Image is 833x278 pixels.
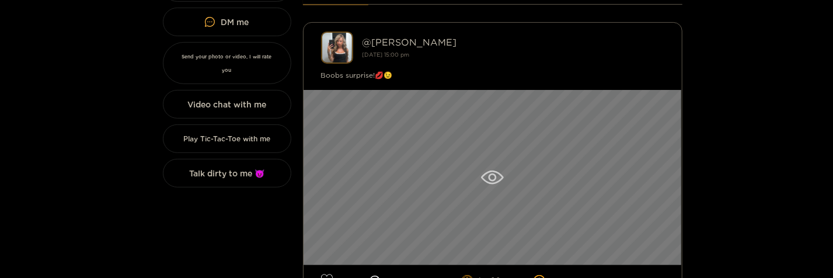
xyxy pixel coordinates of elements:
img: kendra [321,32,353,64]
button: Talk dirty to me 😈 [163,159,291,187]
button: Video chat with me [163,90,291,119]
div: @ [PERSON_NAME] [363,37,664,47]
button: Play Tic-Tac-Toe with me [163,124,291,153]
button: Send your photo or video, I will rate you [163,42,291,84]
a: DM me [163,8,291,36]
small: [DATE] 15:00 pm [363,51,410,58]
div: Boobs surprise!💋😉 [321,69,664,81]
